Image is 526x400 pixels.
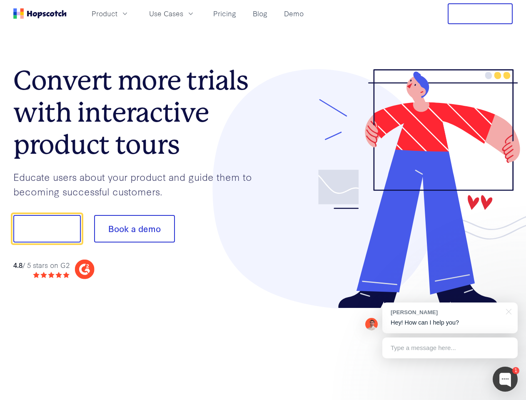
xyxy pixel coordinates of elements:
a: Home [13,8,67,19]
a: Blog [249,7,271,20]
button: Show me! [13,215,81,242]
div: [PERSON_NAME] [391,308,501,316]
button: Product [87,7,134,20]
div: / 5 stars on G2 [13,260,70,270]
button: Use Cases [144,7,200,20]
button: Book a demo [94,215,175,242]
img: Mark Spera [365,318,378,330]
span: Use Cases [149,8,183,19]
strong: 4.8 [13,260,22,270]
span: Product [92,8,117,19]
h1: Convert more trials with interactive product tours [13,65,263,160]
p: Hey! How can I help you? [391,318,509,327]
div: Type a message here... [382,337,518,358]
a: Pricing [210,7,239,20]
button: Free Trial [448,3,513,24]
p: Educate users about your product and guide them to becoming successful customers. [13,170,263,198]
div: 1 [512,367,519,374]
a: Demo [281,7,307,20]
